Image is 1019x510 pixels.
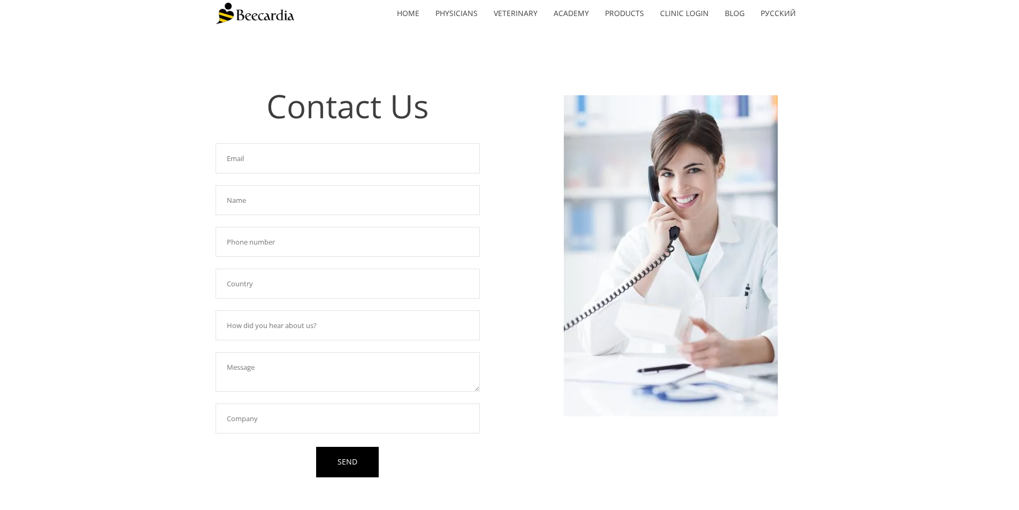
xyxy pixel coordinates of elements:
[216,3,294,24] img: Beecardia
[753,1,804,26] a: Русский
[597,1,652,26] a: Products
[216,269,480,299] input: Country
[216,185,480,215] input: Name
[717,1,753,26] a: Blog
[486,1,546,26] a: Veterinary
[316,447,379,477] a: SEND
[216,227,480,257] input: Phone number
[216,404,480,433] input: Company
[389,1,427,26] a: home
[266,84,429,128] span: Contact Us
[427,1,486,26] a: Physicians
[216,143,480,173] input: Email
[216,310,480,340] input: How did you hear about us?
[652,1,717,26] a: Clinic Login
[546,1,597,26] a: Academy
